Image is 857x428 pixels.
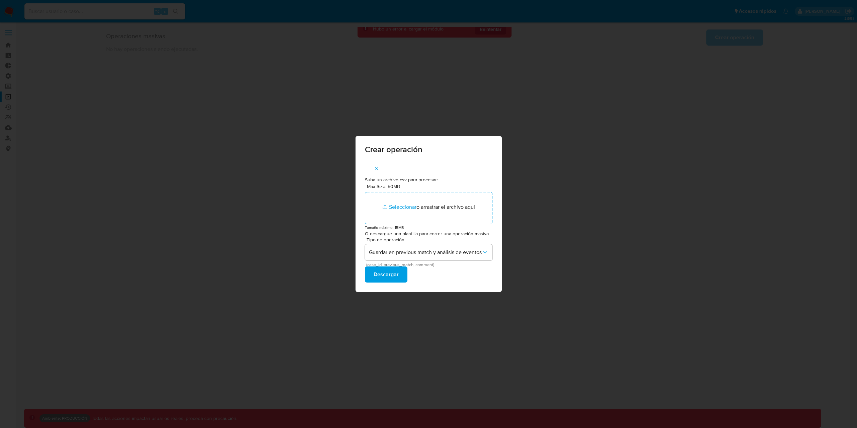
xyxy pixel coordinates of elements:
p: Suba un archivo csv para procesar: [365,177,492,183]
p: O descargue una plantilla para correr una operación masiva [365,231,492,237]
span: Descargar [374,267,399,282]
span: Tipo de operación [367,237,494,242]
small: Tamaño máximo: 15MB [365,225,404,230]
span: Guardar en previous match y análisis de eventos [369,249,482,256]
label: Max Size: 50MB [367,183,400,189]
button: Descargar [365,266,407,283]
span: (case_id, previous_match, comment) [366,263,494,266]
span: Crear operación [365,145,492,154]
button: Guardar en previous match y análisis de eventos [365,244,492,260]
